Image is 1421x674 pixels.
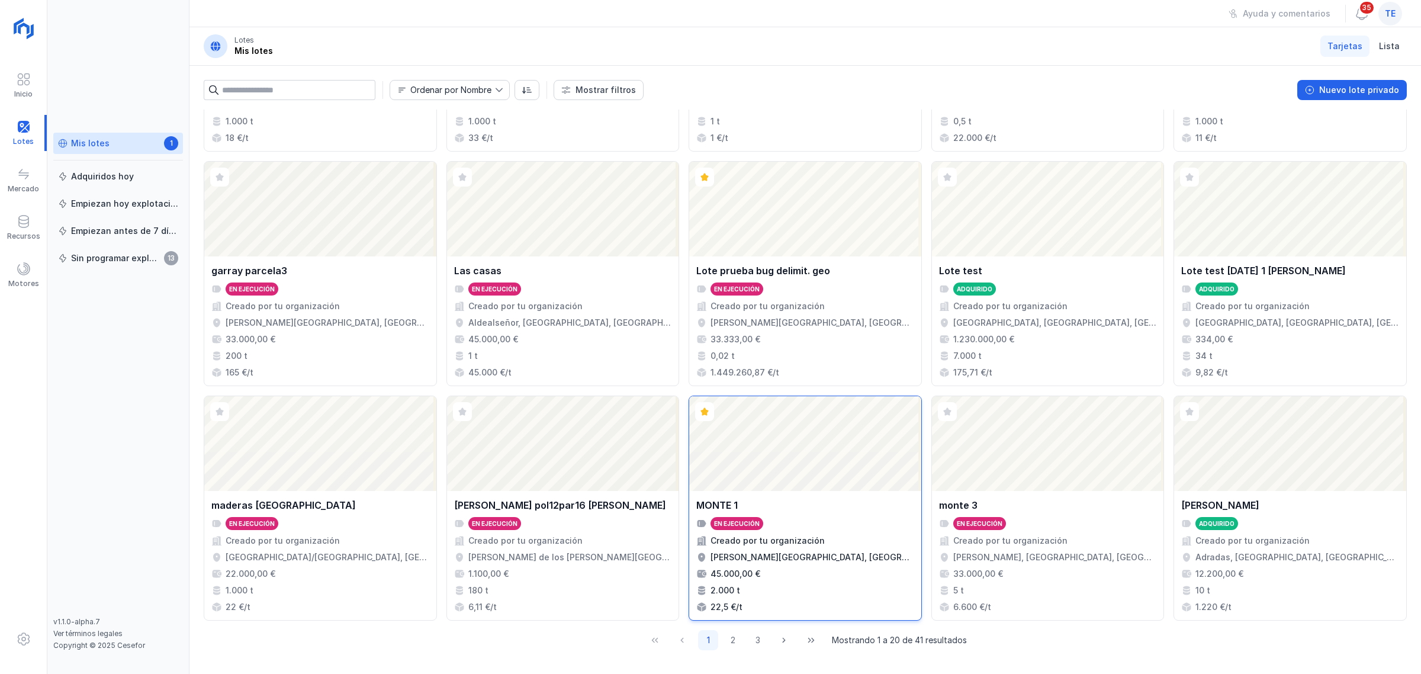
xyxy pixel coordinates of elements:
[953,568,1003,580] div: 33.000,00 €
[939,264,982,278] div: Lote test
[1199,285,1234,293] div: Adquirido
[710,350,735,362] div: 0,02 t
[164,251,178,265] span: 13
[832,634,967,646] span: Mostrando 1 a 20 de 41 resultados
[234,36,254,45] div: Lotes
[953,551,1157,563] div: [PERSON_NAME], [GEOGRAPHIC_DATA], [GEOGRAPHIC_DATA], [GEOGRAPHIC_DATA]
[446,396,680,621] a: [PERSON_NAME] pol12par16 [PERSON_NAME]En ejecuciónCreado por tu organización[PERSON_NAME] de los ...
[204,396,437,621] a: maderas [GEOGRAPHIC_DATA]En ejecuciónCreado por tu organización[GEOGRAPHIC_DATA]/[GEOGRAPHIC_DATA...
[8,279,39,288] div: Motores
[1195,350,1213,362] div: 34 t
[71,252,160,264] div: Sin programar explotación
[953,367,992,378] div: 175,71 €/t
[698,630,718,650] button: Page 1
[410,86,491,94] div: Ordenar por Nombre
[1243,8,1330,20] div: Ayuda y comentarios
[1379,40,1400,52] span: Lista
[1199,519,1234,528] div: Adquirido
[1195,115,1223,127] div: 1.000 t
[710,551,914,563] div: [PERSON_NAME][GEOGRAPHIC_DATA], [GEOGRAPHIC_DATA], [GEOGRAPHIC_DATA]
[1174,161,1407,386] a: Lote test [DATE] 1 [PERSON_NAME]AdquiridoCreado por tu organización[GEOGRAPHIC_DATA], [GEOGRAPHIC...
[931,161,1165,386] a: Lote testAdquiridoCreado por tu organización[GEOGRAPHIC_DATA], [GEOGRAPHIC_DATA], [GEOGRAPHIC_DAT...
[710,132,728,144] div: 1 €/t
[1195,585,1210,596] div: 10 t
[953,601,991,613] div: 6.600 €/t
[953,535,1068,547] div: Creado por tu organización
[226,300,340,312] div: Creado por tu organización
[1195,551,1399,563] div: Adradas, [GEOGRAPHIC_DATA], [GEOGRAPHIC_DATA], [GEOGRAPHIC_DATA]
[696,498,738,512] div: MONTE 1
[468,333,518,345] div: 45.000,00 €
[71,225,178,237] div: Empiezan antes de 7 días
[1385,8,1396,20] span: te
[953,300,1068,312] div: Creado por tu organización
[957,519,1002,528] div: En ejecución
[454,264,501,278] div: Las casas
[1195,317,1399,329] div: [GEOGRAPHIC_DATA], [GEOGRAPHIC_DATA], [GEOGRAPHIC_DATA], [GEOGRAPHIC_DATA]
[226,367,253,378] div: 165 €/t
[773,630,795,650] button: Next Page
[554,80,644,100] button: Mostrar filtros
[800,630,822,650] button: Last Page
[226,317,429,329] div: [PERSON_NAME][GEOGRAPHIC_DATA], [GEOGRAPHIC_DATA], [GEOGRAPHIC_DATA]
[710,317,914,329] div: [PERSON_NAME][GEOGRAPHIC_DATA], [GEOGRAPHIC_DATA], [GEOGRAPHIC_DATA]
[957,285,992,293] div: Adquirido
[1195,535,1310,547] div: Creado por tu organización
[696,264,830,278] div: Lote prueba bug delimit. geo
[53,248,183,269] a: Sin programar explotación13
[53,629,123,638] a: Ver términos legales
[689,161,922,386] a: Lote prueba bug delimit. geoEn ejecuciónCreado por tu organización[PERSON_NAME][GEOGRAPHIC_DATA],...
[710,601,742,613] div: 22,5 €/t
[710,585,740,596] div: 2.000 t
[71,198,178,210] div: Empiezan hoy explotación
[468,568,509,580] div: 1.100,00 €
[468,551,672,563] div: [PERSON_NAME] de los [PERSON_NAME][GEOGRAPHIC_DATA], [GEOGRAPHIC_DATA], [GEOGRAPHIC_DATA]
[204,161,437,386] a: garray parcela3En ejecuciónCreado por tu organización[PERSON_NAME][GEOGRAPHIC_DATA], [GEOGRAPHIC_...
[1181,264,1346,278] div: Lote test [DATE] 1 [PERSON_NAME]
[234,45,273,57] div: Mis lotes
[953,350,982,362] div: 7.000 t
[689,396,922,621] a: MONTE 1En ejecuciónCreado por tu organización[PERSON_NAME][GEOGRAPHIC_DATA], [GEOGRAPHIC_DATA], [...
[468,601,497,613] div: 6,11 €/t
[710,300,825,312] div: Creado por tu organización
[468,535,583,547] div: Creado por tu organización
[953,333,1014,345] div: 1.230.000,00 €
[472,519,517,528] div: En ejecución
[953,317,1157,329] div: [GEOGRAPHIC_DATA], [GEOGRAPHIC_DATA], [GEOGRAPHIC_DATA], [GEOGRAPHIC_DATA], [GEOGRAPHIC_DATA]
[8,184,39,194] div: Mercado
[226,551,429,563] div: [GEOGRAPHIC_DATA]/[GEOGRAPHIC_DATA], [GEOGRAPHIC_DATA], [GEOGRAPHIC_DATA], [GEOGRAPHIC_DATA][PERS...
[229,519,275,528] div: En ejecución
[53,220,183,242] a: Empiezan antes de 7 días
[1195,300,1310,312] div: Creado por tu organización
[53,166,183,187] a: Adquiridos hoy
[71,171,134,182] div: Adquiridos hoy
[710,568,760,580] div: 45.000,00 €
[1319,84,1399,96] div: Nuevo lote privado
[1327,40,1362,52] span: Tarjetas
[390,81,495,100] span: Nombre
[226,601,250,613] div: 22 €/t
[468,317,672,329] div: Aldealseñor, [GEOGRAPHIC_DATA], [GEOGRAPHIC_DATA], [GEOGRAPHIC_DATA]
[9,14,38,43] img: logoRight.svg
[1195,601,1232,613] div: 1.220 €/t
[710,535,825,547] div: Creado por tu organización
[1359,1,1375,15] span: 35
[53,641,183,650] div: Copyright © 2025 Cesefor
[226,585,253,596] div: 1.000 t
[576,84,636,96] div: Mostrar filtros
[1195,333,1233,345] div: 334,00 €
[446,161,680,386] a: Las casasEn ejecuciónCreado por tu organizaciónAldealseñor, [GEOGRAPHIC_DATA], [GEOGRAPHIC_DATA],...
[1372,36,1407,57] a: Lista
[71,137,110,149] div: Mis lotes
[1195,568,1243,580] div: 12.200,00 €
[226,568,275,580] div: 22.000,00 €
[468,300,583,312] div: Creado por tu organización
[229,285,275,293] div: En ejecución
[7,232,40,241] div: Recursos
[953,115,972,127] div: 0,5 t
[710,333,760,345] div: 33.333,00 €
[211,498,356,512] div: maderas [GEOGRAPHIC_DATA]
[226,132,249,144] div: 18 €/t
[1195,132,1217,144] div: 11 €/t
[1181,498,1259,512] div: [PERSON_NAME]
